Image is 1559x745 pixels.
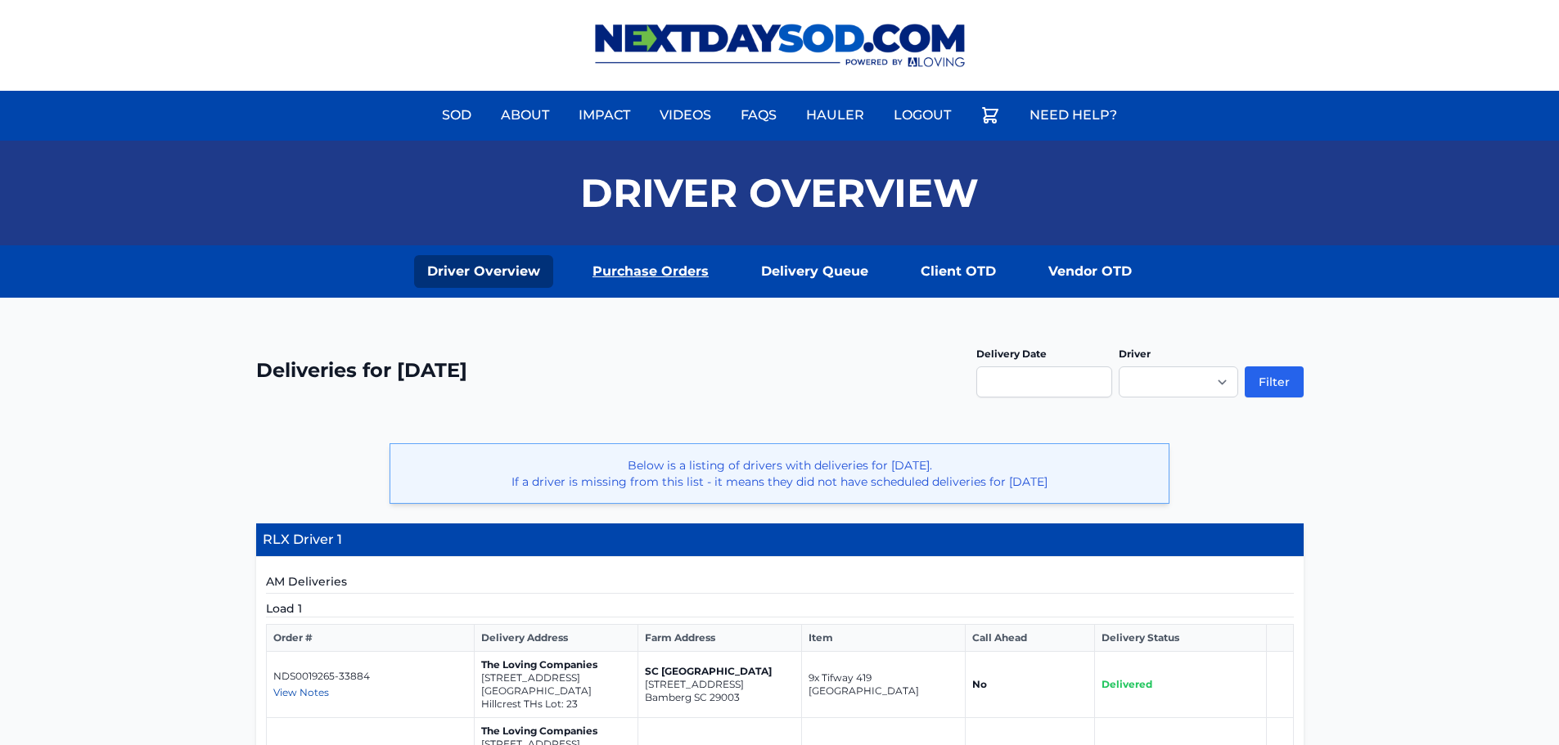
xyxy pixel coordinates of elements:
p: [GEOGRAPHIC_DATA] [481,684,631,698]
a: Delivery Queue [748,255,881,288]
a: Driver Overview [414,255,553,288]
h4: RLX Driver 1 [256,523,1304,557]
p: SC [GEOGRAPHIC_DATA] [645,665,795,678]
p: [STREET_ADDRESS] [645,678,795,691]
a: Vendor OTD [1035,255,1145,288]
a: Hauler [796,96,874,135]
h1: Driver Overview [580,173,979,213]
h5: Load 1 [266,600,1294,617]
p: The Loving Companies [481,658,631,671]
th: Farm Address [638,625,801,652]
th: Item [801,625,965,652]
a: Client OTD [908,255,1009,288]
a: Videos [650,96,721,135]
label: Driver [1119,348,1151,360]
p: The Loving Companies [481,725,631,738]
p: Hillcrest THs Lot: 23 [481,698,631,711]
span: Delivered [1102,678,1152,690]
span: View Notes [273,686,329,698]
a: Purchase Orders [579,255,722,288]
a: Impact [569,96,640,135]
h5: AM Deliveries [266,573,1294,594]
th: Order # [266,625,474,652]
strong: No [972,678,987,690]
a: About [491,96,559,135]
th: Delivery Status [1094,625,1267,652]
h2: Deliveries for [DATE] [256,357,467,384]
th: Delivery Address [474,625,638,652]
p: [STREET_ADDRESS] [481,671,631,684]
a: Need Help? [1020,96,1127,135]
p: Below is a listing of drivers with deliveries for [DATE]. If a driver is missing from this list -... [403,457,1156,490]
button: Filter [1245,366,1304,397]
p: NDS0019265-33884 [273,670,467,683]
a: Sod [432,96,481,135]
p: Bamberg SC 29003 [645,691,795,704]
td: 9x Tifway 419 [GEOGRAPHIC_DATA] [801,652,965,718]
a: Logout [884,96,961,135]
th: Call Ahead [965,625,1094,652]
a: FAQs [731,96,786,135]
label: Delivery Date [976,348,1047,360]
